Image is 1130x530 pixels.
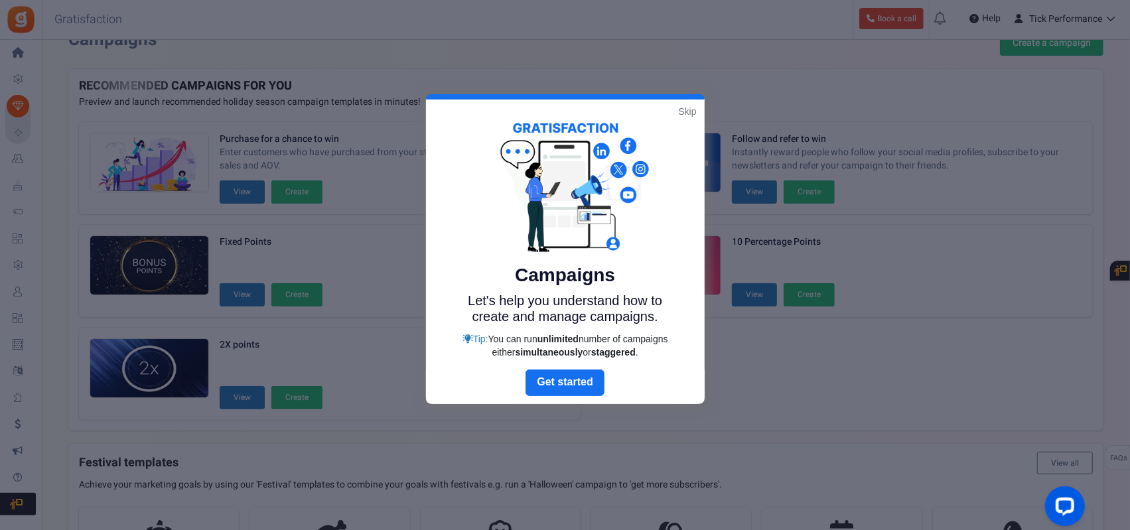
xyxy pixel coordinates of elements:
p: Let's help you understand how to create and manage campaigns. [456,293,675,324]
strong: simultaneously [516,347,583,358]
span: You can run number of campaigns either or . [488,334,668,358]
strong: staggered [591,347,636,358]
div: Tip: [456,332,675,359]
strong: unlimited [537,334,579,344]
h5: Campaigns [456,265,675,286]
a: Next [526,369,604,396]
a: Skip [678,105,696,118]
